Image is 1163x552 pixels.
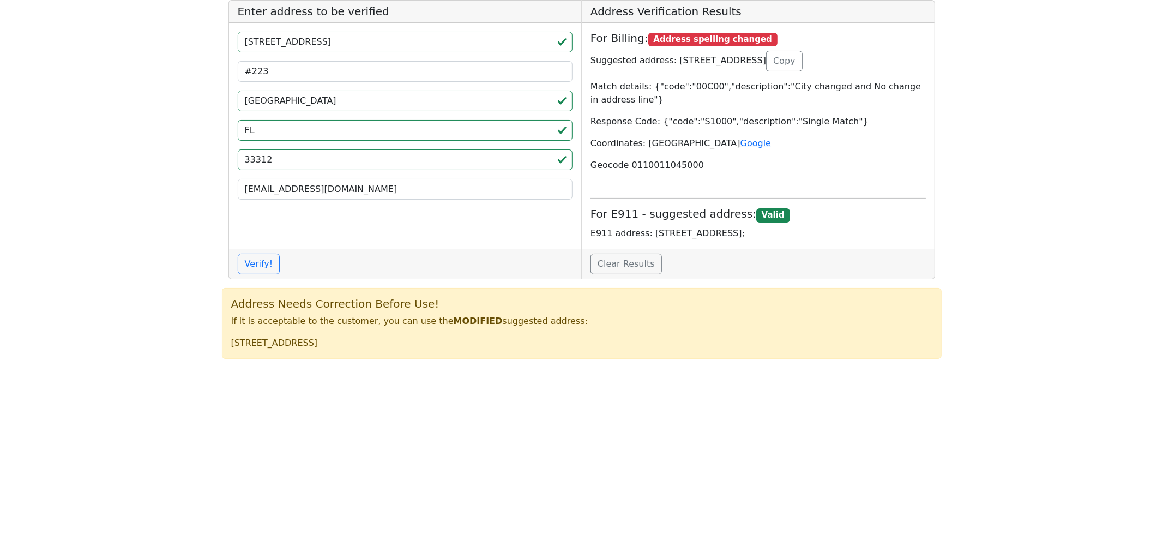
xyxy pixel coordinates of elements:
[238,149,573,170] input: ZIP code 5 or 5+4
[229,1,582,23] h5: Enter address to be verified
[590,115,926,128] p: Response Code: {"code":"S1000","description":"Single Match"}
[238,91,573,111] input: City
[238,120,573,141] input: 2-Letter State
[238,32,573,52] input: Street Line 1
[590,207,926,222] h5: For E911 - suggested address:
[590,254,662,274] a: Clear Results
[590,227,926,240] p: E911 address: [STREET_ADDRESS];
[238,61,573,82] input: Street Line 2 (can be empty)
[582,1,935,23] h5: Address Verification Results
[231,315,932,328] p: If it is acceptable to the customer, you can use the suggested address:
[454,316,503,326] b: MODIFIED
[740,138,771,148] a: Google
[238,254,280,274] button: Verify!
[766,51,803,71] button: Copy
[756,208,790,223] span: Valid
[648,33,778,47] span: Address spelling changed
[238,179,573,200] input: Your Email
[590,32,926,46] h5: For Billing:
[590,159,926,172] p: Geocode 0110011045000
[231,297,932,310] h5: Address Needs Correction Before Use!
[590,137,926,150] p: Coordinates: [GEOGRAPHIC_DATA]
[590,80,926,106] p: Match details: {"code":"00C00","description":"City changed and No change in address line"}
[231,337,932,350] p: [STREET_ADDRESS]
[590,51,926,71] p: Suggested address: [STREET_ADDRESS]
